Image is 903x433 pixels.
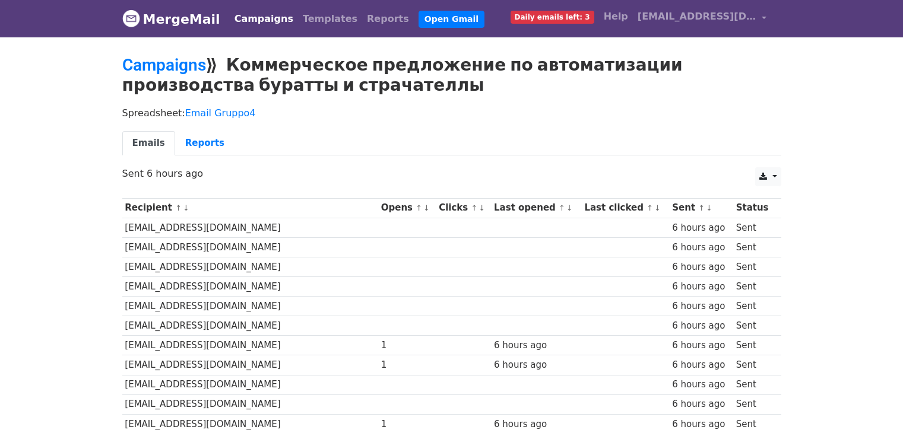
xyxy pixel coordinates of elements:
a: ↑ [175,203,182,212]
div: 6 hours ago [672,280,730,294]
th: Recipient [122,198,378,218]
div: 6 hours ago [672,397,730,411]
td: Sent [733,375,775,394]
div: 6 hours ago [672,418,730,431]
a: ↑ [698,203,705,212]
div: 6 hours ago [494,418,579,431]
a: [EMAIL_ADDRESS][DOMAIN_NAME] [633,5,772,33]
div: 1 [381,418,433,431]
a: ↑ [559,203,565,212]
td: [EMAIL_ADDRESS][DOMAIN_NAME] [122,375,378,394]
td: [EMAIL_ADDRESS][DOMAIN_NAME] [122,316,378,336]
td: Sent [733,237,775,257]
a: ↓ [423,203,430,212]
a: MergeMail [122,7,220,31]
a: Campaigns [122,55,206,75]
div: 6 hours ago [494,339,579,352]
span: [EMAIL_ADDRESS][DOMAIN_NAME] [638,9,756,24]
th: Last clicked [582,198,670,218]
th: Status [733,198,775,218]
div: 6 hours ago [672,378,730,391]
div: 6 hours ago [672,221,730,235]
a: ↓ [566,203,573,212]
td: Sent [733,277,775,297]
p: Sent 6 hours ago [122,167,781,180]
span: Daily emails left: 3 [511,11,594,24]
td: [EMAIL_ADDRESS][DOMAIN_NAME] [122,257,378,276]
a: Open Gmail [419,11,484,28]
p: Spreadsheet: [122,107,781,119]
h2: ⟫ Коммерческое предложение по автоматизации производства буратты и страчателлы [122,55,781,95]
div: Widget chat [844,376,903,433]
a: ↓ [183,203,189,212]
div: 6 hours ago [672,300,730,313]
div: 6 hours ago [494,358,579,372]
a: Daily emails left: 3 [506,5,599,28]
div: 6 hours ago [672,339,730,352]
div: 6 hours ago [672,241,730,254]
div: 6 hours ago [672,319,730,333]
a: ↑ [471,203,477,212]
td: [EMAIL_ADDRESS][DOMAIN_NAME] [122,218,378,237]
td: Sent [733,316,775,336]
a: Help [599,5,633,28]
td: [EMAIL_ADDRESS][DOMAIN_NAME] [122,355,378,375]
td: [EMAIL_ADDRESS][DOMAIN_NAME] [122,237,378,257]
img: MergeMail logo [122,9,140,27]
div: 6 hours ago [672,358,730,372]
div: 1 [381,358,433,372]
td: Sent [733,218,775,237]
a: Campaigns [230,7,298,31]
td: [EMAIL_ADDRESS][DOMAIN_NAME] [122,394,378,414]
td: [EMAIL_ADDRESS][DOMAIN_NAME] [122,297,378,316]
div: 6 hours ago [672,260,730,274]
td: Sent [733,257,775,276]
a: ↑ [647,203,653,212]
td: Sent [733,394,775,414]
a: ↓ [479,203,485,212]
a: ↑ [416,203,422,212]
a: Templates [298,7,362,31]
div: 1 [381,339,433,352]
th: Opens [378,198,436,218]
th: Last opened [491,198,581,218]
a: ↓ [654,203,661,212]
td: Sent [733,297,775,316]
a: ↓ [706,203,712,212]
a: Reports [175,131,235,155]
td: [EMAIL_ADDRESS][DOMAIN_NAME] [122,277,378,297]
th: Sent [669,198,733,218]
th: Clicks [436,198,491,218]
td: Sent [733,336,775,355]
a: Reports [362,7,414,31]
td: Sent [733,355,775,375]
a: Emails [122,131,175,155]
iframe: Chat Widget [844,376,903,433]
td: [EMAIL_ADDRESS][DOMAIN_NAME] [122,336,378,355]
a: Email Gruppo4 [185,107,256,119]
